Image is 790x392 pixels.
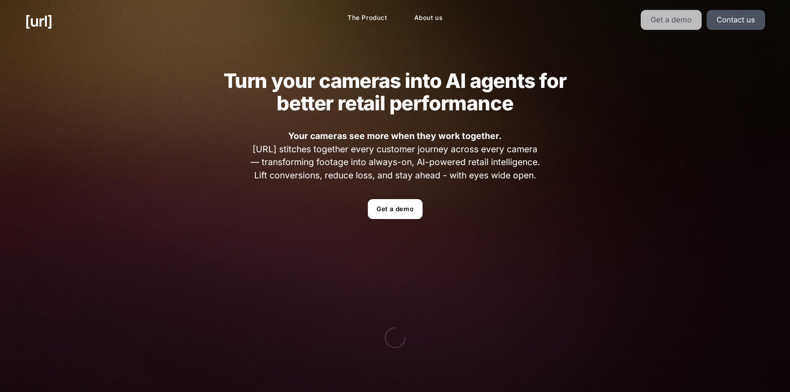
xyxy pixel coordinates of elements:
[368,199,423,219] a: Get a demo
[248,129,542,182] span: [URL] stitches together every customer journey across every camera — transforming footage into al...
[641,10,702,30] a: Get a demo
[408,10,450,26] a: About us
[288,131,502,141] strong: Your cameras see more when they work together.
[707,10,765,30] a: Contact us
[341,10,394,26] a: The Product
[207,70,583,114] h2: Turn your cameras into AI agents for better retail performance
[25,10,52,32] a: [URL]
